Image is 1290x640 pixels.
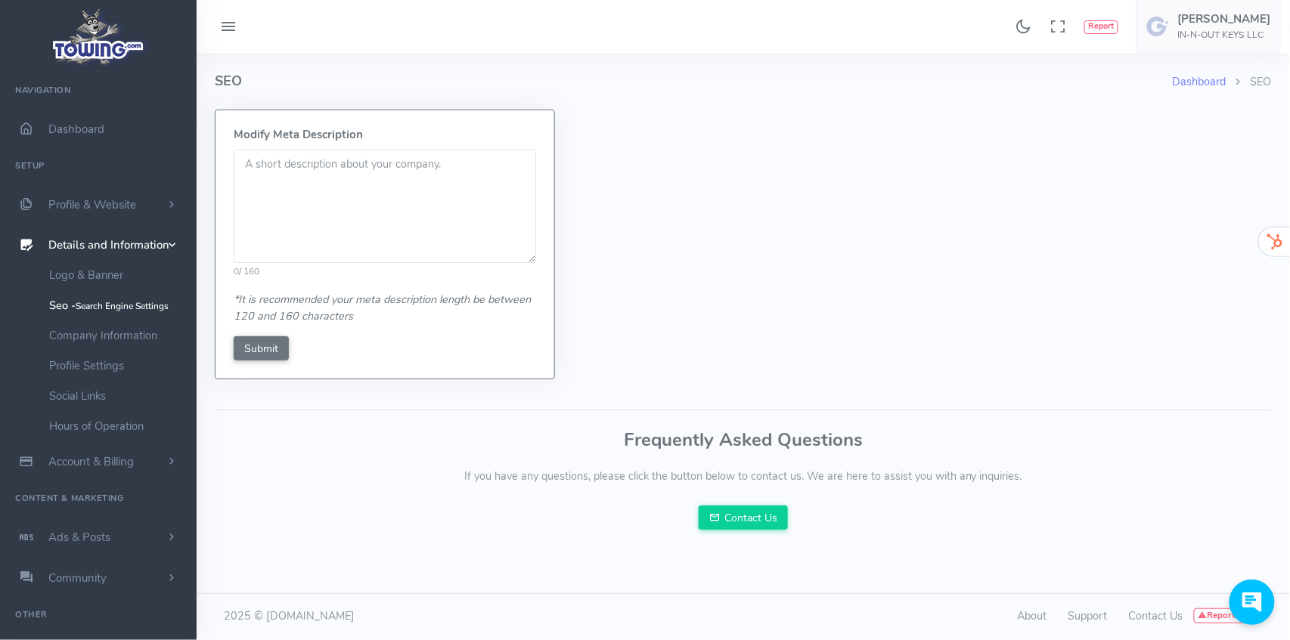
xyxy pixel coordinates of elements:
[38,290,197,320] a: Seo -Search Engine Settings
[38,320,197,351] a: Company Information
[215,608,743,625] div: 2025 © [DOMAIN_NAME]
[215,53,1173,110] h4: SEO
[48,454,134,469] span: Account & Billing
[38,260,197,290] a: Logo & Banner
[48,238,169,253] span: Details and Information
[1129,608,1183,623] a: Contact Us
[1222,580,1290,640] iframe: Conversations
[1194,608,1263,623] button: Report Issue
[1178,30,1271,40] h6: IN-N-OUT KEYS LLC
[234,265,239,277] span: 0
[699,506,788,530] a: Contact Us
[48,122,104,137] span: Dashboard
[215,430,1272,450] h3: Frequently Asked Questions
[1173,74,1226,89] a: Dashboard
[48,197,136,212] span: Profile & Website
[215,468,1272,485] p: If you have any questions, please click the button below to contact us. We are here to assist you...
[234,265,259,277] small: / 160
[1146,14,1171,39] img: user-image
[234,336,289,360] input: Submit
[38,411,197,441] a: Hours of Operation
[76,300,169,312] small: Search Engine Settings
[38,351,197,381] a: Profile Settings
[234,292,531,323] i: *It is recommended your meta description length be between 120 and 160 characters
[1018,608,1047,623] a: About
[38,381,197,411] a: Social Links
[1226,74,1272,91] li: SEO
[1068,608,1108,623] a: Support
[48,570,107,586] span: Community
[48,530,110,545] span: Ads & Posts
[1178,13,1271,25] h5: [PERSON_NAME]
[48,5,150,69] img: logo
[234,128,536,141] h5: Modify Meta Description
[1084,20,1118,34] button: Report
